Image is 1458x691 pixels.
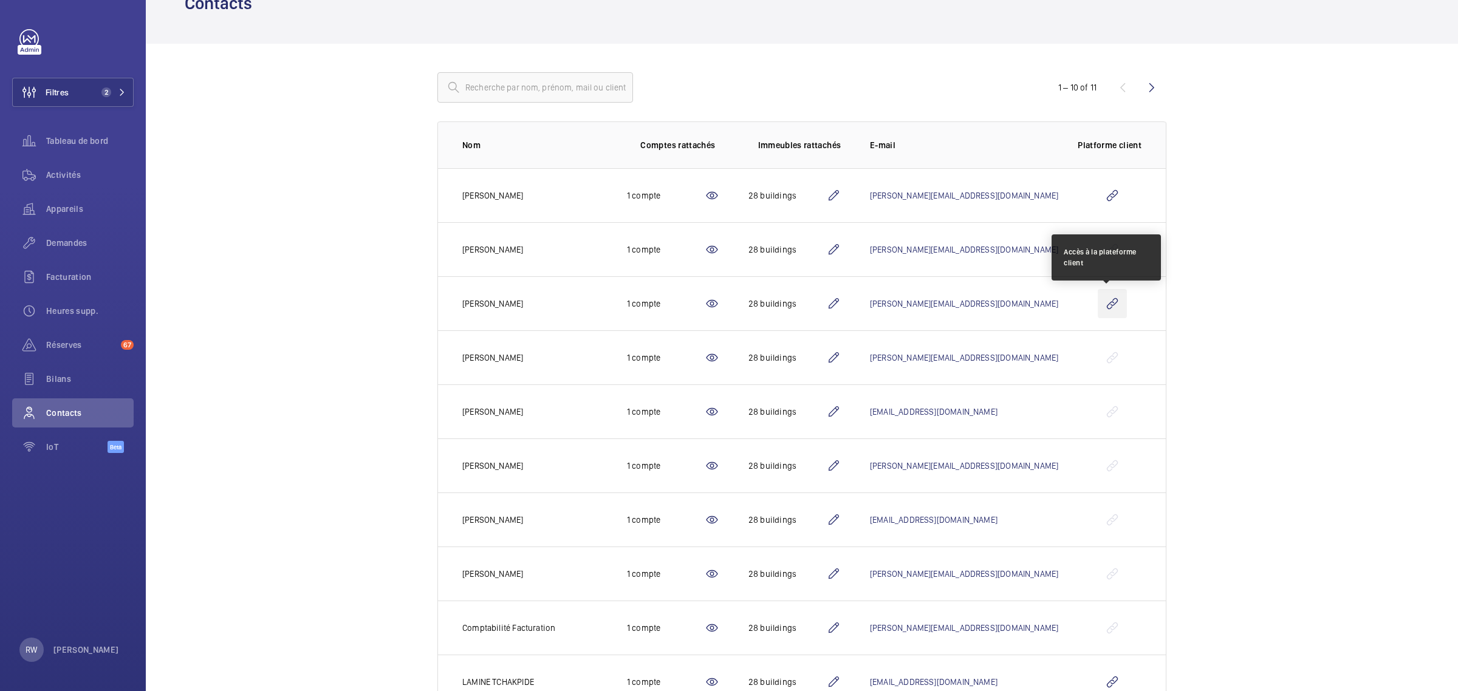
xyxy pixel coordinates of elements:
[46,169,134,181] span: Activités
[462,622,555,634] p: Comptabilité Facturation
[627,243,705,256] div: 1 compte
[12,78,134,107] button: Filtres2
[462,568,523,580] p: [PERSON_NAME]
[108,441,124,453] span: Beta
[870,677,998,687] a: [EMAIL_ADDRESS][DOMAIN_NAME]
[462,352,523,364] p: [PERSON_NAME]
[640,139,715,151] p: Comptes rattachés
[627,352,705,364] div: 1 compte
[627,568,705,580] div: 1 compte
[758,139,841,151] p: Immeubles rattachés
[462,189,523,202] p: [PERSON_NAME]
[627,406,705,418] div: 1 compte
[748,406,826,418] div: 28 buildings
[46,271,134,283] span: Facturation
[462,406,523,418] p: [PERSON_NAME]
[748,460,826,472] div: 28 buildings
[870,299,1058,308] a: [PERSON_NAME][EMAIL_ADDRESS][DOMAIN_NAME]
[46,373,134,385] span: Bilans
[748,243,826,256] div: 28 buildings
[748,514,826,526] div: 28 buildings
[870,407,998,417] a: [EMAIL_ADDRESS][DOMAIN_NAME]
[870,191,1058,200] a: [PERSON_NAME][EMAIL_ADDRESS][DOMAIN_NAME]
[101,87,111,97] span: 2
[46,237,134,249] span: Demandes
[870,515,998,525] a: [EMAIL_ADDRESS][DOMAIN_NAME]
[462,676,534,688] p: LAMINE TCHAKPIDE
[870,139,1058,151] p: E-mail
[46,407,134,419] span: Contacts
[26,644,37,656] p: RW
[1058,81,1097,94] div: 1 – 10 of 11
[462,460,523,472] p: [PERSON_NAME]
[748,352,826,364] div: 28 buildings
[53,644,119,656] p: [PERSON_NAME]
[46,305,134,317] span: Heures supp.
[748,568,826,580] div: 28 buildings
[627,298,705,310] div: 1 compte
[870,353,1058,363] a: [PERSON_NAME][EMAIL_ADDRESS][DOMAIN_NAME]
[627,676,705,688] div: 1 compte
[462,243,523,256] p: [PERSON_NAME]
[462,298,523,310] p: [PERSON_NAME]
[627,189,705,202] div: 1 compte
[748,676,826,688] div: 28 buildings
[46,441,108,453] span: IoT
[748,298,826,310] div: 28 buildings
[462,139,607,151] p: Nom
[870,461,1058,471] a: [PERSON_NAME][EMAIL_ADDRESS][DOMAIN_NAME]
[437,72,633,103] input: Recherche par nom, prénom, mail ou client
[748,189,826,202] div: 28 buildings
[121,340,134,350] span: 67
[627,622,705,634] div: 1 compte
[46,135,134,147] span: Tableau de bord
[870,623,1058,633] a: [PERSON_NAME][EMAIL_ADDRESS][DOMAIN_NAME]
[627,460,705,472] div: 1 compte
[870,245,1058,254] a: [PERSON_NAME][EMAIL_ADDRESS][DOMAIN_NAME]
[46,203,134,215] span: Appareils
[1078,139,1141,151] p: Platforme client
[627,514,705,526] div: 1 compte
[46,86,69,98] span: Filtres
[46,339,116,351] span: Réserves
[1064,247,1149,268] div: Accès à la plateforme client
[748,622,826,634] div: 28 buildings
[462,514,523,526] p: [PERSON_NAME]
[870,569,1058,579] a: [PERSON_NAME][EMAIL_ADDRESS][DOMAIN_NAME]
